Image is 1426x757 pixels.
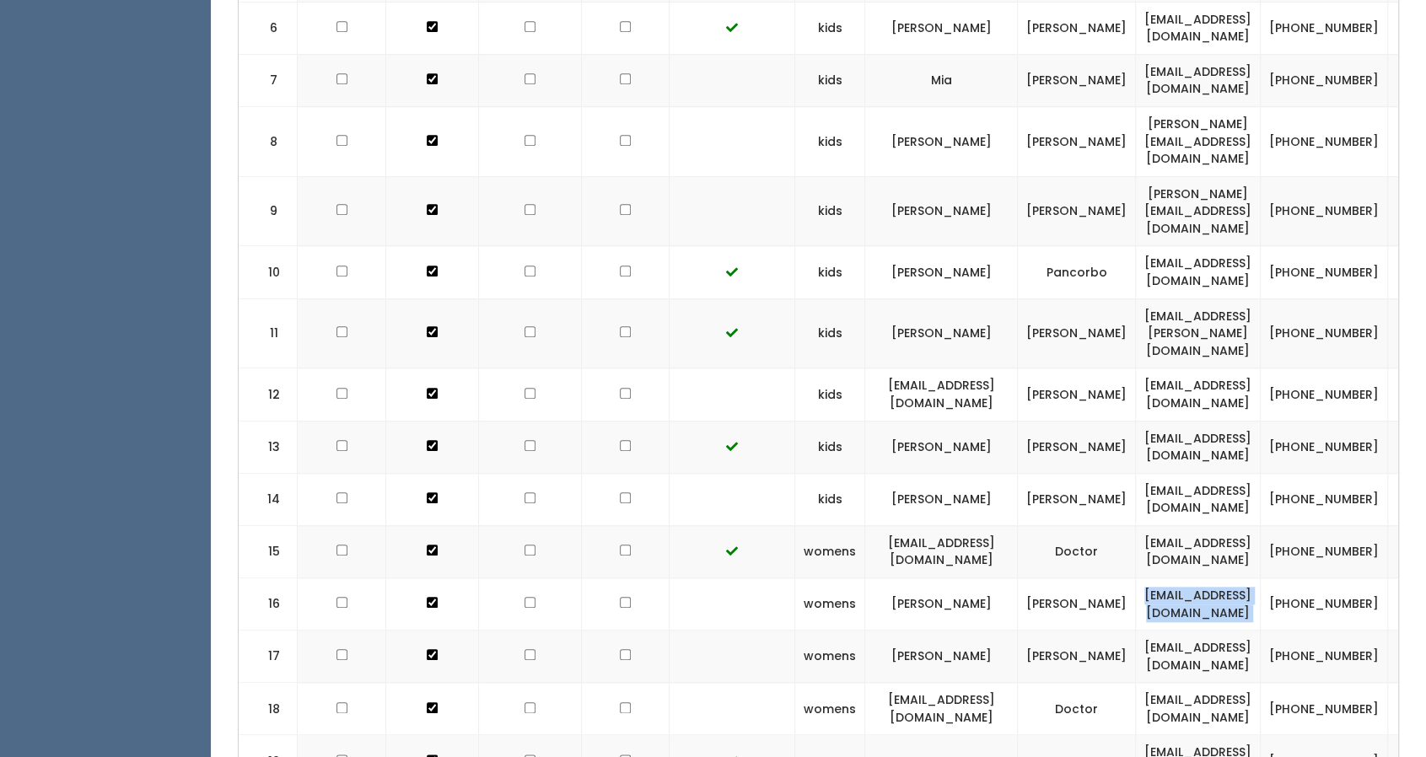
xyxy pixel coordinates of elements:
td: [PERSON_NAME] [865,246,1018,298]
td: [PERSON_NAME] [1018,2,1136,54]
td: [EMAIL_ADDRESS][DOMAIN_NAME] [1136,473,1261,525]
td: [PERSON_NAME] [1018,421,1136,473]
td: [PERSON_NAME] [865,473,1018,525]
td: 8 [239,107,298,177]
td: kids [795,298,865,368]
td: [PHONE_NUMBER] [1261,683,1388,735]
td: Doctor [1018,683,1136,735]
td: [EMAIL_ADDRESS][DOMAIN_NAME] [1136,421,1261,473]
td: womens [795,683,865,735]
td: [PERSON_NAME][EMAIL_ADDRESS][DOMAIN_NAME] [1136,176,1261,246]
td: [PHONE_NUMBER] [1261,577,1388,630]
td: [PERSON_NAME] [1018,298,1136,368]
td: 16 [239,577,298,630]
td: kids [795,246,865,298]
td: 13 [239,421,298,473]
td: [PERSON_NAME][EMAIL_ADDRESS][DOMAIN_NAME] [1136,107,1261,177]
td: [PERSON_NAME] [865,107,1018,177]
td: womens [795,525,865,577]
td: [PERSON_NAME] [1018,107,1136,177]
td: 6 [239,2,298,54]
td: [PHONE_NUMBER] [1261,298,1388,368]
td: [PERSON_NAME] [1018,577,1136,630]
td: kids [795,2,865,54]
td: 14 [239,473,298,525]
td: 9 [239,176,298,246]
td: [EMAIL_ADDRESS][DOMAIN_NAME] [1136,54,1261,106]
td: [PERSON_NAME] [865,176,1018,246]
td: 10 [239,246,298,298]
td: [PERSON_NAME] [865,298,1018,368]
td: [PHONE_NUMBER] [1261,54,1388,106]
td: 11 [239,298,298,368]
td: [PERSON_NAME] [1018,631,1136,683]
td: womens [795,577,865,630]
td: [PHONE_NUMBER] [1261,107,1388,177]
td: [PERSON_NAME] [1018,473,1136,525]
td: [EMAIL_ADDRESS][DOMAIN_NAME] [1136,525,1261,577]
td: [PERSON_NAME] [865,631,1018,683]
td: Mia [865,54,1018,106]
td: [EMAIL_ADDRESS][DOMAIN_NAME] [1136,683,1261,735]
td: [EMAIL_ADDRESS][DOMAIN_NAME] [1136,577,1261,630]
td: kids [795,54,865,106]
td: [PHONE_NUMBER] [1261,525,1388,577]
td: [PHONE_NUMBER] [1261,473,1388,525]
td: [PHONE_NUMBER] [1261,246,1388,298]
td: 15 [239,525,298,577]
td: 17 [239,631,298,683]
td: kids [795,421,865,473]
td: [PHONE_NUMBER] [1261,631,1388,683]
td: 7 [239,54,298,106]
td: [EMAIL_ADDRESS][DOMAIN_NAME] [1136,246,1261,298]
td: [PERSON_NAME] [865,421,1018,473]
td: [PERSON_NAME] [1018,176,1136,246]
td: kids [795,368,865,421]
td: [EMAIL_ADDRESS][DOMAIN_NAME] [865,525,1018,577]
td: kids [795,107,865,177]
td: [EMAIL_ADDRESS][DOMAIN_NAME] [1136,368,1261,421]
td: womens [795,631,865,683]
td: kids [795,473,865,525]
td: [PERSON_NAME] [865,577,1018,630]
td: [PHONE_NUMBER] [1261,176,1388,246]
td: Doctor [1018,525,1136,577]
td: kids [795,176,865,246]
td: [PHONE_NUMBER] [1261,2,1388,54]
td: 18 [239,683,298,735]
td: [EMAIL_ADDRESS][PERSON_NAME][DOMAIN_NAME] [1136,298,1261,368]
td: [PHONE_NUMBER] [1261,368,1388,421]
td: [PHONE_NUMBER] [1261,421,1388,473]
td: [EMAIL_ADDRESS][DOMAIN_NAME] [865,368,1018,421]
td: Pancorbo [1018,246,1136,298]
td: [PERSON_NAME] [1018,54,1136,106]
td: [PERSON_NAME] [865,2,1018,54]
td: [EMAIL_ADDRESS][DOMAIN_NAME] [865,683,1018,735]
td: 12 [239,368,298,421]
td: [EMAIL_ADDRESS][DOMAIN_NAME] [1136,631,1261,683]
td: [EMAIL_ADDRESS][DOMAIN_NAME] [1136,2,1261,54]
td: [PERSON_NAME] [1018,368,1136,421]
